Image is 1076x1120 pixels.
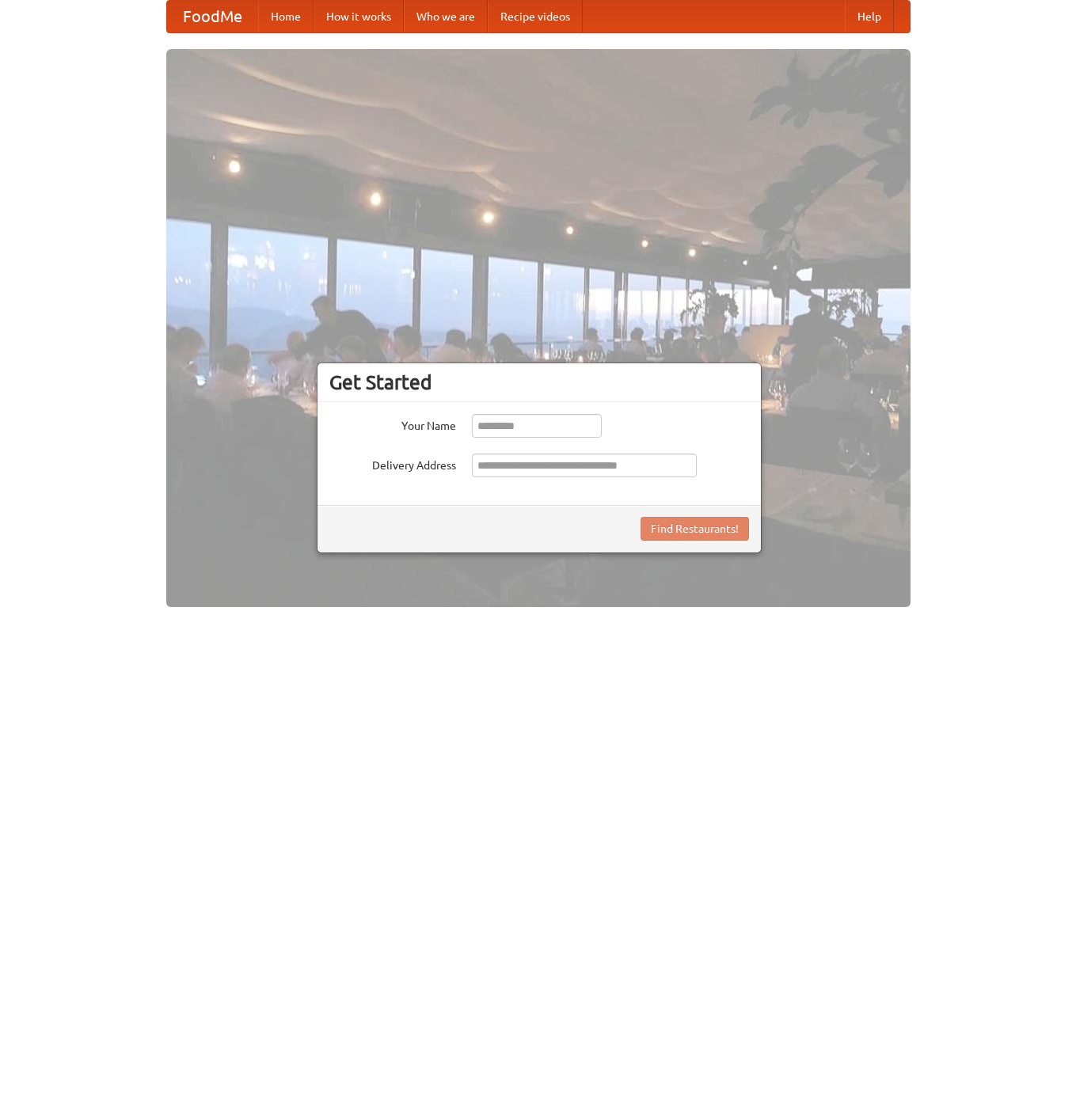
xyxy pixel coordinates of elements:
[329,454,456,473] label: Delivery Address
[404,1,488,32] a: Who we are
[329,370,749,394] h3: Get Started
[314,1,404,32] a: How it works
[641,517,749,541] button: Find Restaurants!
[329,414,456,434] label: Your Name
[258,1,314,32] a: Home
[488,1,583,32] a: Recipe videos
[845,1,894,32] a: Help
[167,1,258,32] a: FoodMe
